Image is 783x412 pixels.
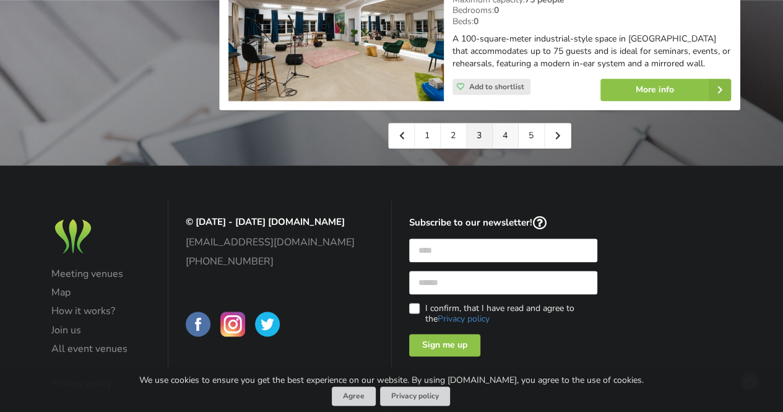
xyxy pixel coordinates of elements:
a: 2 [441,123,467,148]
a: Privacy policy [380,387,450,406]
strong: 0 [474,15,478,27]
button: Agree [332,387,376,406]
label: I confirm, that I have read and agree to the [409,303,598,324]
a: Privacy policy [437,313,489,325]
a: More info [600,79,731,101]
a: How it works? [51,305,151,317]
div: Sign me up [409,334,480,356]
strong: 0 [494,4,499,16]
a: 3 [467,123,493,148]
a: 5 [519,123,545,148]
p: A 100-square-meter industrial-style space in [GEOGRAPHIC_DATA] that accommodates up to 75 guests ... [452,33,731,70]
div: Bedrooms: [452,5,731,16]
img: BalticMeetingRooms on Facebook [186,312,210,336]
a: All event venues [51,343,151,354]
a: 4 [493,123,519,148]
a: 1 [415,123,441,148]
img: Baltic Meeting Rooms [51,216,95,256]
p: Subscribe to our newsletter! [409,216,598,230]
a: Map [51,287,151,298]
div: Beds: [452,16,731,27]
img: BalticMeetingRooms on Twitter [255,312,280,336]
a: Meeting venues [51,268,151,279]
p: © [DATE] - [DATE] [DOMAIN_NAME] [186,216,374,228]
a: [EMAIL_ADDRESS][DOMAIN_NAME] [186,237,374,248]
a: [PHONE_NUMBER] [186,256,374,267]
a: Join us [51,325,151,336]
span: Add to shortlist [469,82,524,92]
img: BalticMeetingRooms on Instagram [220,312,245,336]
